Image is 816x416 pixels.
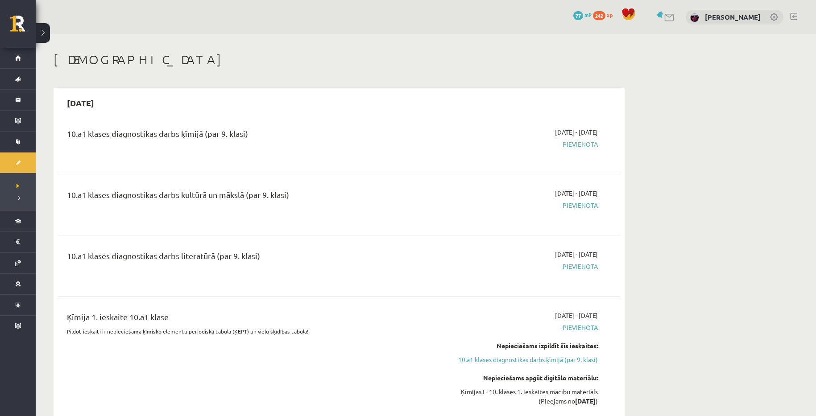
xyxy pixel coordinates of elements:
span: [DATE] - [DATE] [555,250,598,259]
span: Pievienota [430,262,598,271]
a: 10.a1 klases diagnostikas darbs ķīmijā (par 9. klasi) [430,355,598,364]
a: 242 xp [593,11,617,18]
a: 77 mP [573,11,592,18]
span: xp [607,11,613,18]
span: 242 [593,11,605,20]
a: [PERSON_NAME] [705,12,761,21]
img: Aivars Brālis [690,13,699,22]
div: 10.a1 klases diagnostikas darbs ķīmijā (par 9. klasi) [67,128,416,144]
div: Ķīmija 1. ieskaite 10.a1 klase [67,311,416,327]
span: Pievienota [430,140,598,149]
h1: [DEMOGRAPHIC_DATA] [54,52,625,67]
span: mP [584,11,592,18]
span: [DATE] - [DATE] [555,189,598,198]
div: 10.a1 klases diagnostikas darbs kultūrā un mākslā (par 9. klasi) [67,189,416,205]
p: Pildot ieskaiti ir nepieciešama ķīmisko elementu periodiskā tabula (ĶEPT) un vielu šķīdības tabula! [67,327,416,335]
strong: [DATE] [575,397,596,405]
span: [DATE] - [DATE] [555,311,598,320]
div: Nepieciešams izpildīt šīs ieskaites: [430,341,598,350]
span: Pievienota [430,201,598,210]
h2: [DATE] [58,92,103,113]
div: Nepieciešams apgūt digitālo materiālu: [430,373,598,383]
span: [DATE] - [DATE] [555,128,598,137]
span: Pievienota [430,323,598,332]
a: Rīgas 1. Tālmācības vidusskola [10,16,36,38]
span: 77 [573,11,583,20]
div: Ķīmijas I - 10. klases 1. ieskaites mācību materiāls (Pieejams no ) [430,387,598,406]
div: 10.a1 klases diagnostikas darbs literatūrā (par 9. klasi) [67,250,416,266]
